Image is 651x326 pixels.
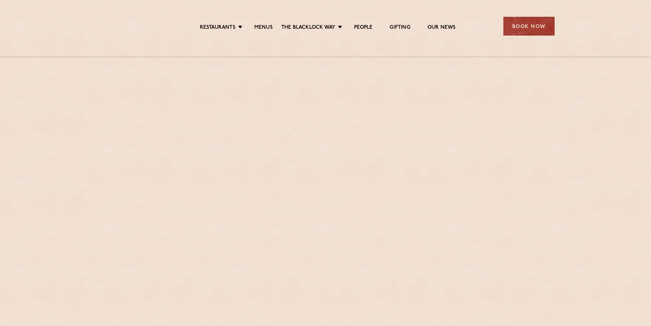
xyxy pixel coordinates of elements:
a: The Blacklock Way [281,24,335,32]
a: Gifting [390,24,410,32]
div: Book Now [503,17,555,36]
a: Menus [254,24,273,32]
a: Restaurants [200,24,235,32]
a: People [354,24,372,32]
a: Our News [428,24,456,32]
img: svg%3E [97,6,156,46]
